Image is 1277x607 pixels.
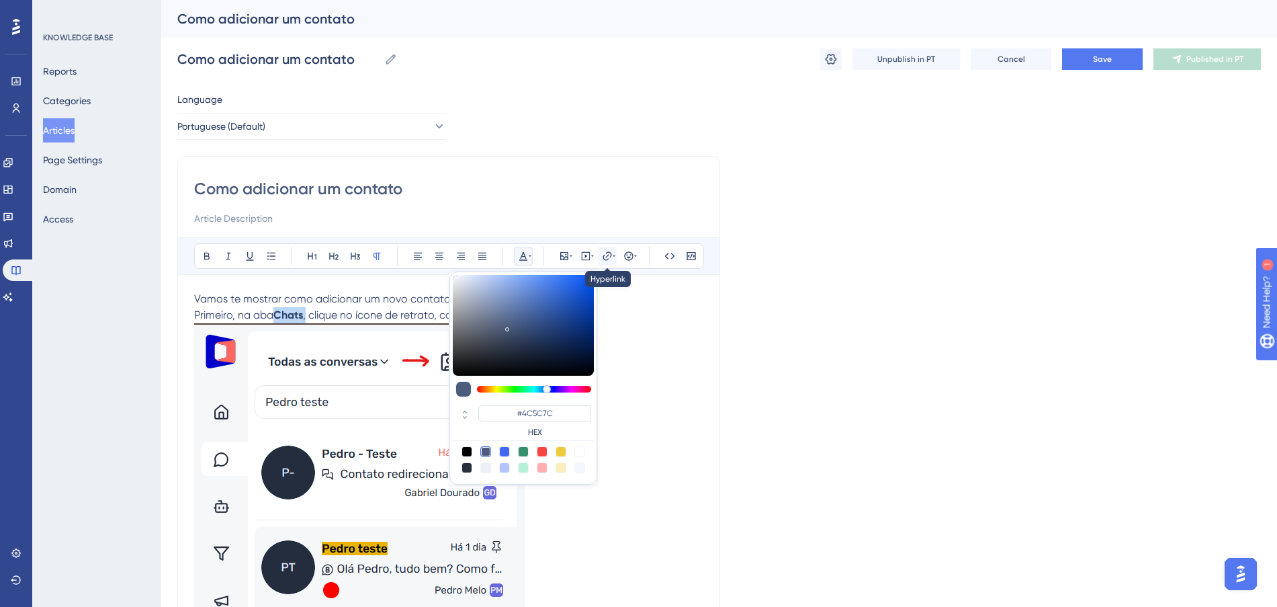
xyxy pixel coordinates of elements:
button: Unpublish in PT [852,48,960,70]
div: KNOWLEDGE BASE [43,32,113,43]
button: Domain [43,177,77,202]
button: Articles [43,118,75,143]
span: , clique no ícone de retrato, como mostrado na imagem. [303,309,580,321]
span: Unpublish in PT [877,54,935,65]
input: Article Title [194,178,703,200]
div: 1 [93,7,97,17]
button: Published in PT [1153,48,1261,70]
span: Portuguese (Default) [177,118,265,134]
button: Cancel [971,48,1051,70]
button: Portuguese (Default) [177,113,446,140]
span: Published in PT [1186,54,1243,65]
strong: Chats [273,309,303,321]
button: Categories [43,89,91,113]
span: Language [177,91,222,108]
div: Como adicionar um contato [177,9,1227,28]
span: Vamos te mostrar como adicionar um novo contato na tela de chat da Poli. [194,292,566,305]
span: Need Help? [32,3,84,19]
label: HEX [478,427,591,438]
iframe: UserGuiding AI Assistant Launcher [1221,554,1261,594]
input: Article Description [194,210,703,227]
span: Cancel [998,54,1025,65]
input: Article Name [177,50,379,69]
button: Save [1062,48,1143,70]
button: Access [43,207,73,231]
span: Primeiro, na aba [194,309,273,321]
span: Save [1093,54,1112,65]
button: Page Settings [43,148,102,172]
button: Reports [43,59,77,83]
